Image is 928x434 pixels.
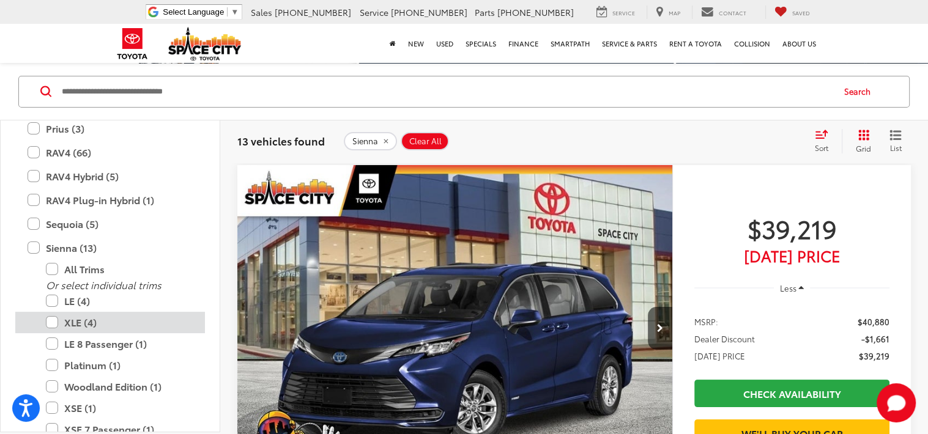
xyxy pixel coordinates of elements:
[28,118,193,139] label: Prius (3)
[402,24,430,63] a: New
[46,397,193,419] label: XSE (1)
[28,189,193,211] label: RAV4 Plug-in Hybrid (1)
[694,315,718,328] span: MSRP:
[694,333,755,345] span: Dealer Discount
[237,133,325,148] span: 13 vehicles found
[776,24,822,63] a: About Us
[46,259,193,280] label: All Trims
[475,6,495,18] span: Parts
[765,6,819,19] a: My Saved Vehicles
[46,312,193,333] label: XLE (4)
[647,6,689,19] a: Map
[859,350,889,362] span: $39,219
[46,376,193,397] label: Woodland Edition (1)
[692,6,755,19] a: Contact
[28,237,193,259] label: Sienna (13)
[430,24,459,63] a: Used
[459,24,502,63] a: Specials
[28,166,193,187] label: RAV4 Hybrid (5)
[401,132,449,150] button: Clear All
[384,24,402,63] a: Home
[391,6,467,18] span: [PHONE_NUMBER]
[275,6,351,18] span: [PHONE_NUMBER]
[877,383,916,422] button: Toggle Chat Window
[694,380,889,407] a: Check Availability
[612,9,635,17] span: Service
[544,24,596,63] a: SmartPath
[502,24,544,63] a: Finance
[587,6,644,19] a: Service
[856,143,871,153] span: Grid
[28,213,193,235] label: Sequoia (5)
[251,6,272,18] span: Sales
[231,7,239,17] span: ▼
[809,129,842,153] button: Select sort value
[46,290,193,312] label: LE (4)
[163,7,224,17] span: Select Language
[694,213,889,243] span: $39,219
[352,136,378,146] span: Sienna
[880,129,911,153] button: List View
[877,383,916,422] svg: Start Chat
[409,136,442,146] span: Clear All
[46,333,193,355] label: LE 8 Passenger (1)
[779,282,796,293] span: Less
[46,355,193,376] label: Platinum (1)
[168,27,242,61] img: Space City Toyota
[842,129,880,153] button: Grid View
[889,142,902,153] span: List
[663,24,728,63] a: Rent a Toyota
[163,7,239,17] a: Select Language​
[497,6,574,18] span: [PHONE_NUMBER]
[833,76,888,107] button: Search
[861,333,889,345] span: -$1,661
[344,132,397,150] button: remove Sienna
[694,249,889,262] span: [DATE] Price
[648,307,672,350] button: Next image
[694,350,745,362] span: [DATE] PRICE
[61,77,833,106] input: Search by Make, Model, or Keyword
[728,24,776,63] a: Collision
[28,142,193,163] label: RAV4 (66)
[792,9,810,17] span: Saved
[719,9,746,17] span: Contact
[858,315,889,328] span: $40,880
[669,9,680,17] span: Map
[815,142,828,153] span: Sort
[110,24,155,64] img: Toyota
[46,278,161,292] i: Or select individual trims
[360,6,388,18] span: Service
[596,24,663,63] a: Service & Parts
[774,277,811,299] button: Less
